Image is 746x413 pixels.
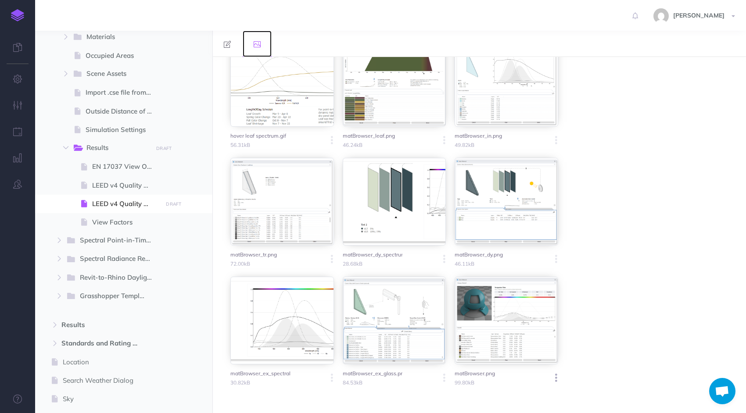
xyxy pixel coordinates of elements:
[331,372,333,384] i: More actions
[455,260,522,268] small: 46.11kB
[555,372,557,384] i: More actions
[86,125,160,135] span: Simulation Settings
[92,161,160,172] span: EN 17037 View Out
[230,378,298,387] small: 30.82kB
[555,134,557,146] i: More actions
[443,134,445,146] i: More actions
[86,50,160,61] span: Occupied Areas
[166,201,181,207] small: DRAFT
[86,68,147,80] span: Scene Assets
[61,338,149,349] span: Standards and Rating Systems
[343,260,410,268] small: 28.68kB
[63,357,160,367] span: Location
[443,253,445,265] i: More actions
[163,199,185,209] button: DRAFT
[92,217,160,228] span: View Factors
[331,134,333,146] i: More actions
[230,141,298,149] small: 56.31kB
[555,253,557,265] i: More actions
[455,378,522,387] small: 99.80kB
[80,235,161,246] span: Spectral Point-in-Time Illuminance
[86,87,160,98] span: Import .cse file from Revit
[709,378,735,404] div: Open chat
[92,180,160,191] span: LEED v4 Quality Views
[156,146,172,151] small: DRAFT
[63,394,160,404] span: Sky
[92,199,160,209] span: LEED v4 Quality Views (Duplicate)
[80,291,155,302] span: Grasshopper Templates
[86,142,147,154] span: Results
[343,141,410,149] small: 46.24kB
[61,320,149,330] span: Results
[86,106,160,117] span: Outside Distance of View
[63,375,160,386] span: Search Weather Dialog
[11,9,24,21] img: logo-mark.svg
[230,260,298,268] small: 72.00kB
[455,141,522,149] small: 49.82kB
[669,11,729,19] span: [PERSON_NAME]
[343,378,410,387] small: 84.53kB
[153,143,175,153] button: DRAFT
[80,253,161,265] span: Spectral Radiance Render
[653,8,669,24] img: 060d8ce0c75f3d79752e025fff2a3892.jpg
[80,272,161,284] span: Revit-to-Rhino Daylight Model
[331,253,333,265] i: More actions
[86,32,147,43] span: Materials
[443,372,445,384] i: More actions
